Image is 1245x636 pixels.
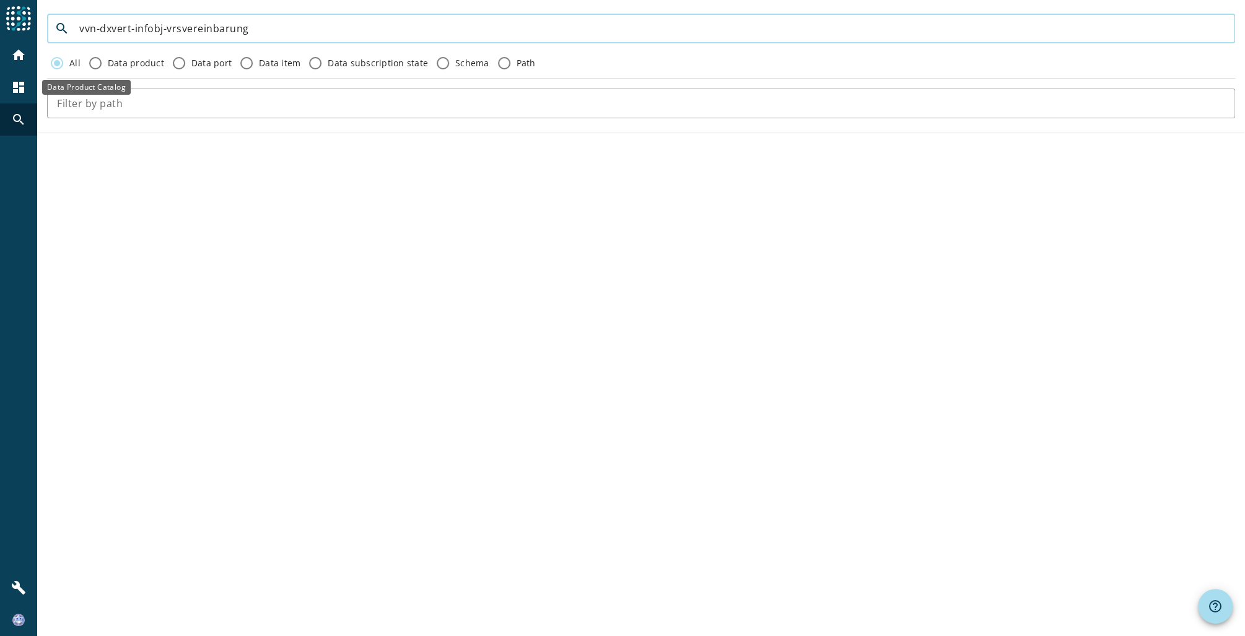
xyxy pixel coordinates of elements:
[325,57,428,69] label: Data subscription state
[514,57,536,69] label: Path
[11,580,26,595] mat-icon: build
[67,57,81,69] label: All
[1208,599,1223,614] mat-icon: help_outline
[453,57,489,69] label: Schema
[11,48,26,63] mat-icon: home
[12,614,25,626] img: aa0cdc0a786726abc9c8a55358630a5e
[79,21,1225,36] input: Search by keyword
[47,21,77,36] mat-icon: search
[189,57,232,69] label: Data port
[42,80,131,95] div: Data Product Catalog
[6,6,31,31] img: spoud-logo.svg
[11,80,26,95] mat-icon: dashboard
[256,57,300,69] label: Data item
[105,57,164,69] label: Data product
[57,96,1225,111] input: Filter by path
[11,112,26,127] mat-icon: search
